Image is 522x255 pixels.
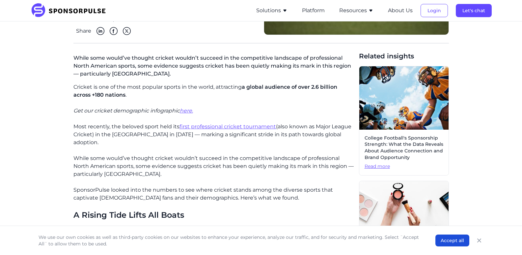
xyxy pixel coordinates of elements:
[388,7,413,15] button: About Us
[302,8,325,14] a: Platform
[31,3,111,18] img: SponsorPulse
[421,8,448,14] a: Login
[421,4,448,17] button: Login
[76,27,91,35] span: Share
[180,108,193,114] a: here.
[110,27,118,35] img: Facebook
[73,51,354,83] p: While some would’ve thought cricket wouldn’t succeed in the competitive landscape of professional...
[73,210,354,220] h3: A Rising Tide Lifts All Boats
[73,154,354,178] p: While some would’ve thought cricket wouldn’t succeed in the competitive landscape of professional...
[73,84,337,98] span: a global audience of over 2.6 billion across +180 nations
[339,7,373,15] button: Resources
[359,66,449,130] img: Getty Images courtesy of Unsplash
[456,8,492,14] a: Let's chat
[359,66,449,175] a: College Football's Sponsorship Strength: What the Data Reveals About Audience Connection and Bran...
[179,123,276,130] a: first professional cricket tournament
[256,7,288,15] button: Solutions
[302,7,325,15] button: Platform
[73,83,354,99] p: Cricket is one of the most popular sports in the world, attracting .
[388,8,413,14] a: About Us
[365,163,443,170] span: Read more
[435,235,469,246] button: Accept all
[73,108,180,114] i: Get our cricket demographic infographic
[359,51,449,61] span: Related insights
[475,236,484,245] button: Close
[73,186,354,202] p: SponsorPulse looked into the numbers to see where cricket stands among the diverse sports that ca...
[489,223,522,255] iframe: Chat Widget
[39,234,422,247] p: We use our own cookies as well as third-party cookies on our websites to enhance your experience,...
[96,27,104,35] img: Linkedin
[73,123,354,146] p: Most recently, the beloved sport held its (also known as Major League Cricket) in the [GEOGRAPHIC...
[365,135,443,161] span: College Football's Sponsorship Strength: What the Data Reveals About Audience Connection and Bran...
[123,27,131,35] img: Twitter
[359,181,449,244] img: Image by Curated Lifestyle courtesy of Unsplash
[456,4,492,17] button: Let's chat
